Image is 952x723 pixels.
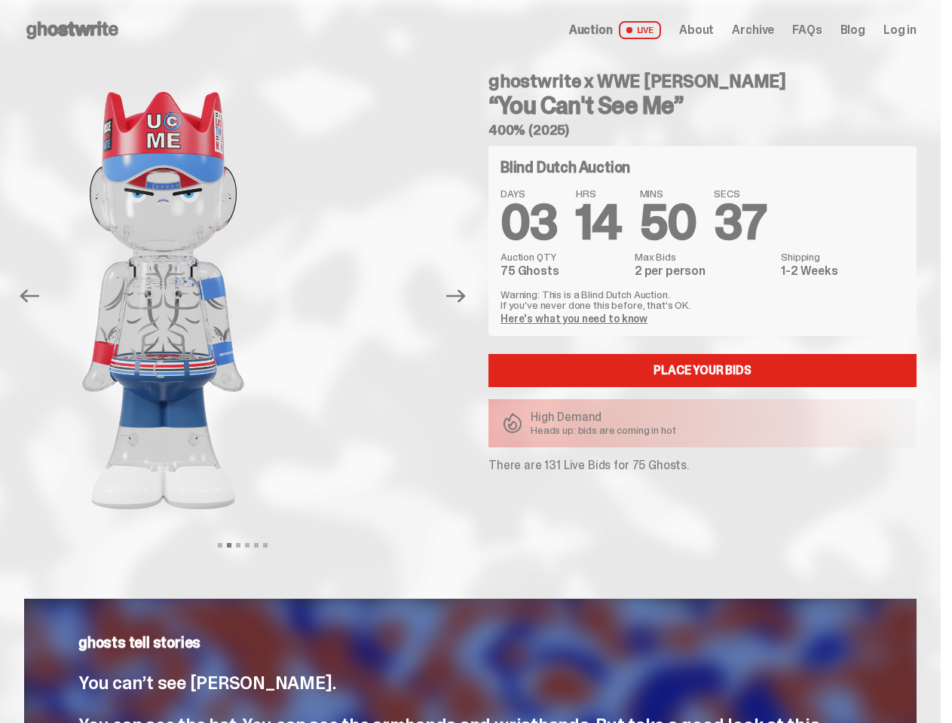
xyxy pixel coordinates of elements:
[635,265,772,277] dd: 2 per person
[500,160,630,175] h4: Blind Dutch Auction
[488,354,917,387] a: Place your Bids
[254,543,259,548] button: View slide 5
[732,24,774,36] a: Archive
[236,543,240,548] button: View slide 3
[781,265,905,277] dd: 1-2 Weeks
[569,24,613,36] span: Auction
[408,60,792,541] img: John_Cena_Hero_3.png
[500,289,905,310] p: Warning: This is a Blind Dutch Auction. If you’ve never done this before, that’s OK.
[13,279,46,313] button: Previous
[640,191,696,254] span: 50
[883,24,917,36] a: Log in
[500,252,626,262] dt: Auction QTY
[840,24,865,36] a: Blog
[439,279,473,313] button: Next
[488,459,917,471] p: There are 131 Live Bids for 75 Ghosts.
[218,543,222,548] button: View slide 1
[227,543,231,548] button: View slide 2
[576,188,622,199] span: HRS
[531,411,676,423] p: High Demand
[500,312,647,325] a: Here's what you need to know
[781,252,905,262] dt: Shipping
[245,543,249,548] button: View slide 4
[500,188,558,199] span: DAYS
[531,425,676,435] p: Heads up: bids are coming in hot
[78,635,862,650] p: ghosts tell stories
[78,671,335,694] span: You can’t see [PERSON_NAME].
[263,543,268,548] button: View slide 6
[488,124,917,137] h5: 400% (2025)
[714,188,766,199] span: SECS
[488,72,917,90] h4: ghostwrite x WWE [PERSON_NAME]
[679,24,714,36] a: About
[640,188,696,199] span: MINS
[635,252,772,262] dt: Max Bids
[619,21,662,39] span: LIVE
[714,191,766,254] span: 37
[500,265,626,277] dd: 75 Ghosts
[500,191,558,254] span: 03
[792,24,822,36] a: FAQs
[569,21,661,39] a: Auction LIVE
[576,191,622,254] span: 14
[488,93,917,117] h3: “You Can't See Me”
